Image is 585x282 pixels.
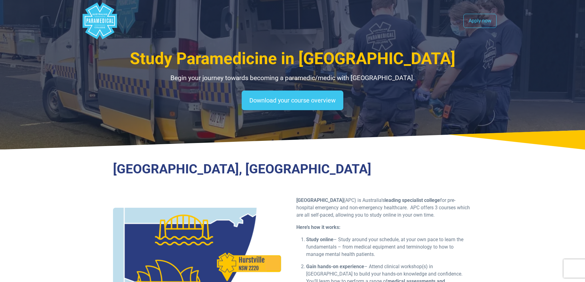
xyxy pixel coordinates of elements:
strong: leading specialist college [384,197,440,203]
a: Download your course overview [242,91,343,110]
p: Begin your journey towards becoming a paramedic/medic with [GEOGRAPHIC_DATA]. [113,73,472,83]
p: (APC) is Australia’s for pre-hospital emergency and non-emergency healthcare. APC offers 3 course... [296,197,472,219]
b: Here’s how it works: [296,224,341,230]
h3: [GEOGRAPHIC_DATA], [GEOGRAPHIC_DATA] [113,161,472,177]
strong: Gain hands-on experience [306,264,364,269]
span: – Study around your schedule, at your own pace to learn the fundamentals – from medical equipment... [306,237,463,257]
b: Study online [306,237,333,242]
a: Apply now [463,14,497,28]
span: Study Paramedicine in [GEOGRAPHIC_DATA] [130,49,455,68]
strong: [GEOGRAPHIC_DATA] [296,197,344,203]
div: Australian Paramedical College [81,2,118,39]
